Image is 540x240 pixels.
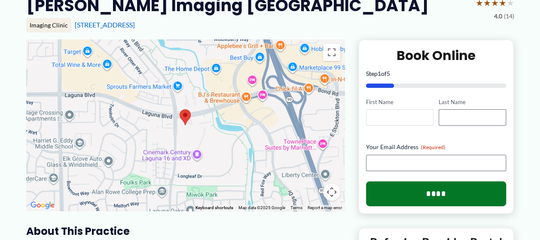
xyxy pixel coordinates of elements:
[378,70,381,77] span: 1
[494,11,502,22] span: 4.0
[366,71,506,77] p: Step of
[323,44,340,61] button: Toggle fullscreen view
[439,98,506,106] label: Last Name
[308,205,342,210] a: Report a map error
[290,205,302,210] a: Terms (opens in new tab)
[28,200,57,211] img: Google
[195,205,233,211] button: Keyboard shortcuts
[238,205,285,210] span: Map data ©2025 Google
[366,98,433,106] label: First Name
[28,200,57,211] a: Open this area in Google Maps (opens a new window)
[26,18,71,33] div: Imaging Clinic
[387,70,390,77] span: 5
[75,21,135,29] a: [STREET_ADDRESS]
[366,47,506,64] h2: Book Online
[366,143,506,151] label: Your Email Address
[26,225,345,238] h3: About this practice
[323,183,340,201] button: Map camera controls
[421,144,445,150] span: (Required)
[504,11,514,22] span: (14)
